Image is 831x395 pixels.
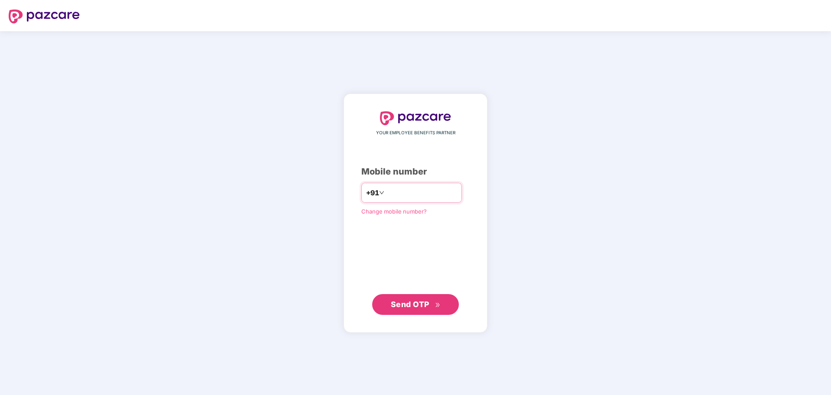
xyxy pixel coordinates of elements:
span: +91 [366,188,379,198]
a: Change mobile number? [361,208,427,215]
span: Send OTP [391,300,429,309]
img: logo [380,111,451,125]
span: double-right [435,302,441,308]
div: Mobile number [361,165,470,178]
button: Send OTPdouble-right [372,294,459,315]
span: YOUR EMPLOYEE BENEFITS PARTNER [376,130,455,136]
img: logo [9,10,80,23]
span: down [379,190,384,195]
